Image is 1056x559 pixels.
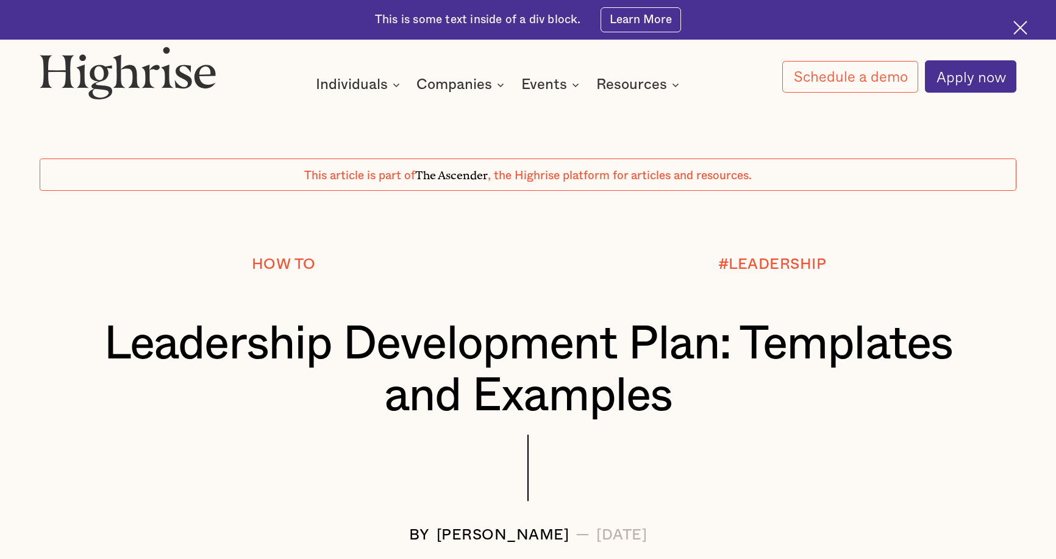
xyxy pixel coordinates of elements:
[416,77,508,92] div: Companies
[596,77,683,92] div: Resources
[596,527,647,544] div: [DATE]
[437,527,569,544] div: [PERSON_NAME]
[316,77,404,92] div: Individuals
[416,77,492,92] div: Companies
[375,12,581,28] div: This is some text inside of a div block.
[252,257,316,273] div: How To
[409,527,430,544] div: BY
[1013,21,1027,35] img: Cross icon
[521,77,583,92] div: Events
[782,61,918,93] a: Schedule a demo
[80,319,976,422] h1: Leadership Development Plan: Templates and Examples
[521,77,567,92] div: Events
[488,170,752,182] span: , the Highrise platform for articles and resources.
[415,166,488,180] span: The Ascender
[925,60,1016,93] a: Apply now
[304,170,415,182] span: This article is part of
[576,527,590,544] div: —
[596,77,667,92] div: Resources
[601,7,681,32] a: Learn More
[718,257,827,273] div: #LEADERSHIP
[40,46,216,100] img: Highrise logo
[316,77,388,92] div: Individuals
